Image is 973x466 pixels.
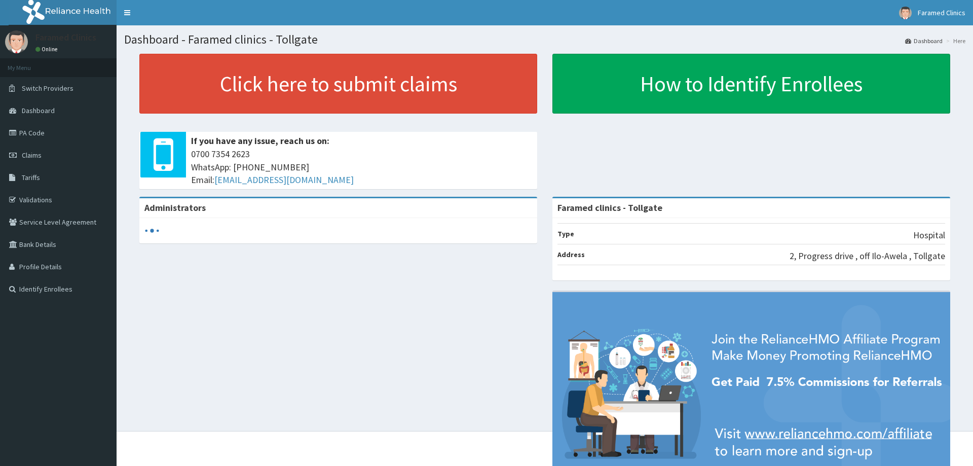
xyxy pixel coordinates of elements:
[557,229,574,238] b: Type
[124,33,965,46] h1: Dashboard - Faramed clinics - Tollgate
[5,30,28,53] img: User Image
[35,33,96,42] p: Faramed Clinics
[22,173,40,182] span: Tariffs
[191,148,532,187] span: 0700 7354 2623 WhatsApp: [PHONE_NUMBER] Email:
[139,54,537,114] a: Click here to submit claims
[22,106,55,115] span: Dashboard
[144,223,160,238] svg: audio-loading
[191,135,329,147] b: If you have any issue, reach us on:
[35,46,60,53] a: Online
[214,174,354,186] a: [EMAIL_ADDRESS][DOMAIN_NAME]
[22,84,73,93] span: Switch Providers
[899,7,912,19] img: User Image
[944,37,965,45] li: Here
[913,229,945,242] p: Hospital
[552,54,950,114] a: How to Identify Enrollees
[790,249,945,263] p: 2, Progress drive , off Ilo-Awela , Tollgate
[144,202,206,213] b: Administrators
[557,202,662,213] strong: Faramed clinics - Tollgate
[918,8,965,17] span: Faramed Clinics
[557,250,585,259] b: Address
[22,151,42,160] span: Claims
[905,37,943,45] a: Dashboard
